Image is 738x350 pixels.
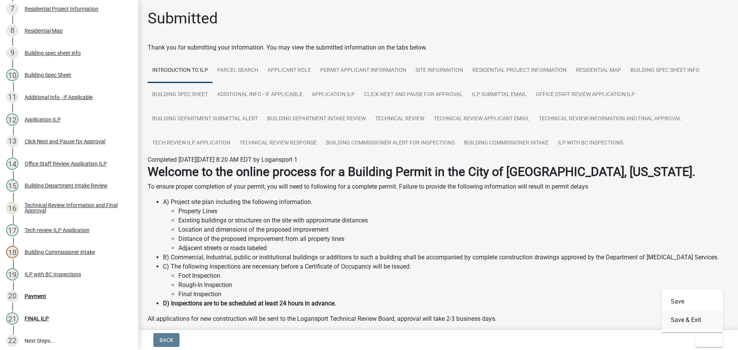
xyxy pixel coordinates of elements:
[6,91,18,103] div: 11
[178,290,729,299] li: Final Inspection
[148,58,213,83] a: Introduction to ILP
[235,131,321,156] a: Technical Review Response
[307,83,359,107] a: Application ILP
[467,83,531,107] a: ILP Submittal Email
[25,28,63,33] div: Residential Map
[25,95,93,100] div: Additional Info - If Applicable
[160,337,173,343] span: Back
[701,337,712,343] span: Exit
[359,83,467,107] a: Click Next and Pause for Approval
[163,300,336,307] strong: D) Inspections are to be scheduled at least 24 hours in advance.
[148,43,729,52] div: Thank you for submitting your information. You may view the submitted information on the tabs below.
[6,3,18,15] div: 7
[148,83,213,107] a: Building Spec Sheet
[25,139,105,144] div: Click Next and Pause for Approval
[25,249,95,255] div: Building Commissioner intake
[163,253,729,262] li: B) Commercial, Industrial, public or institutional buildings or additions to such a building shal...
[25,161,107,166] div: Office Staff Review Application ILP
[25,183,108,188] div: Building Department Intake Review
[662,311,723,329] button: Save & Exit
[626,58,704,83] a: Building spec sheet info
[6,25,18,37] div: 8
[263,107,371,131] a: Building Department Intake Review
[695,333,723,347] button: Exit
[148,131,235,156] a: Tech review ILP Application
[213,58,263,83] a: Parcel search
[25,72,71,78] div: Building Spec Sheet
[6,312,18,325] div: 21
[213,83,307,107] a: Additional Info - If Applicable
[6,47,18,59] div: 9
[468,58,571,83] a: Residential Project Information
[6,290,18,302] div: 20
[25,50,81,56] div: Building spec sheet info
[153,333,180,347] button: Back
[148,182,729,191] p: To ensure proper completion of your permit, you will need to following for a complete permit. Fai...
[371,107,429,131] a: Technical Review
[25,6,98,12] div: Residential Project Information
[178,225,729,234] li: Location and dimensions of the proposed improvement
[316,58,411,83] a: Permit Applicant Information
[178,207,729,216] li: Property Lines
[6,69,18,81] div: 10
[148,9,218,28] h1: Submitted
[6,224,18,236] div: 17
[6,113,18,126] div: 12
[25,294,46,299] div: Payment
[148,156,298,163] span: Completed [DATE][DATE] 8:20 AM EDT by Logansport 1
[25,117,61,122] div: Application ILP
[148,314,729,323] p: All applications for new construction will be sent to the Logansport Technical Review Board, appr...
[25,202,126,213] div: Technical Review Information and Final Approval
[25,227,90,233] div: Tech review ILP Application
[459,131,553,156] a: Building Commissioner intake
[163,262,729,299] li: C) The following inspections are necessary before a Certificate of Occupancy will be issued:
[531,83,640,107] a: Office Staff Review Application ILP
[553,131,628,156] a: ILP with BC Inspections
[6,246,18,258] div: 18
[178,280,729,290] li: Rough-In Inspection
[6,335,18,347] div: 22
[25,272,81,277] div: ILP with BC Inspections
[6,158,18,170] div: 14
[178,244,729,253] li: Adjacent streets or roads labeled
[321,131,459,156] a: Building Commissioner Alert for inspections
[25,316,49,321] div: FINAL ILP
[6,135,18,148] div: 13
[263,58,316,83] a: Applicant Role
[163,197,729,253] li: A) Project site plan including the following information.
[6,202,18,214] div: 16
[178,234,729,244] li: Distance of the proposed improvement from all property lines
[148,107,263,131] a: Building Department Submittal Alert
[571,58,626,83] a: Residential Map
[6,179,18,192] div: 15
[178,271,729,280] li: Foot Inspection
[534,107,686,131] a: Technical Review Information and Final Approval
[662,292,723,311] button: Save
[662,289,723,332] div: Exit
[429,107,534,131] a: Technical Review Applicant email
[6,268,18,280] div: 19
[148,164,695,179] strong: Welcome to the online process for a Building Permit in the City of [GEOGRAPHIC_DATA], [US_STATE].
[178,216,729,225] li: Existing buildings or structures on the site with approximate distances
[411,58,468,83] a: Site Information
